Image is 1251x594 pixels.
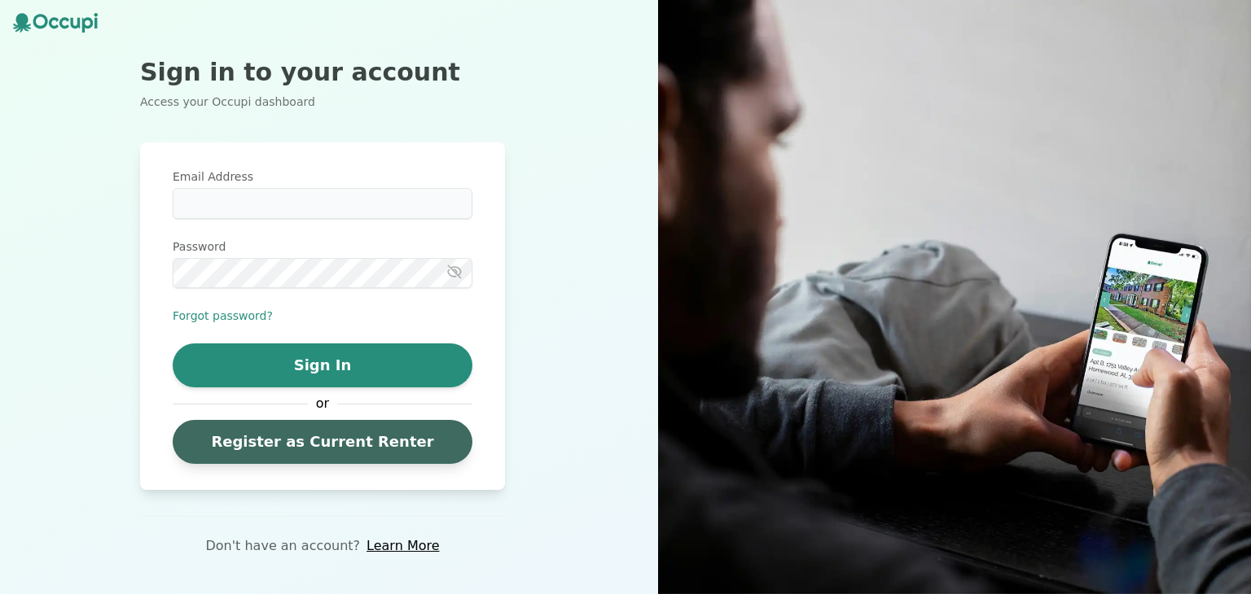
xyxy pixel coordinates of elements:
button: Forgot password? [173,308,273,324]
label: Password [173,238,472,255]
a: Learn More [367,536,439,556]
h2: Sign in to your account [140,58,505,87]
label: Email Address [173,168,472,185]
p: Access your Occupi dashboard [140,94,505,110]
button: Sign In [173,343,472,387]
a: Register as Current Renter [173,420,472,464]
span: or [308,394,337,413]
p: Don't have an account? [205,536,360,556]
